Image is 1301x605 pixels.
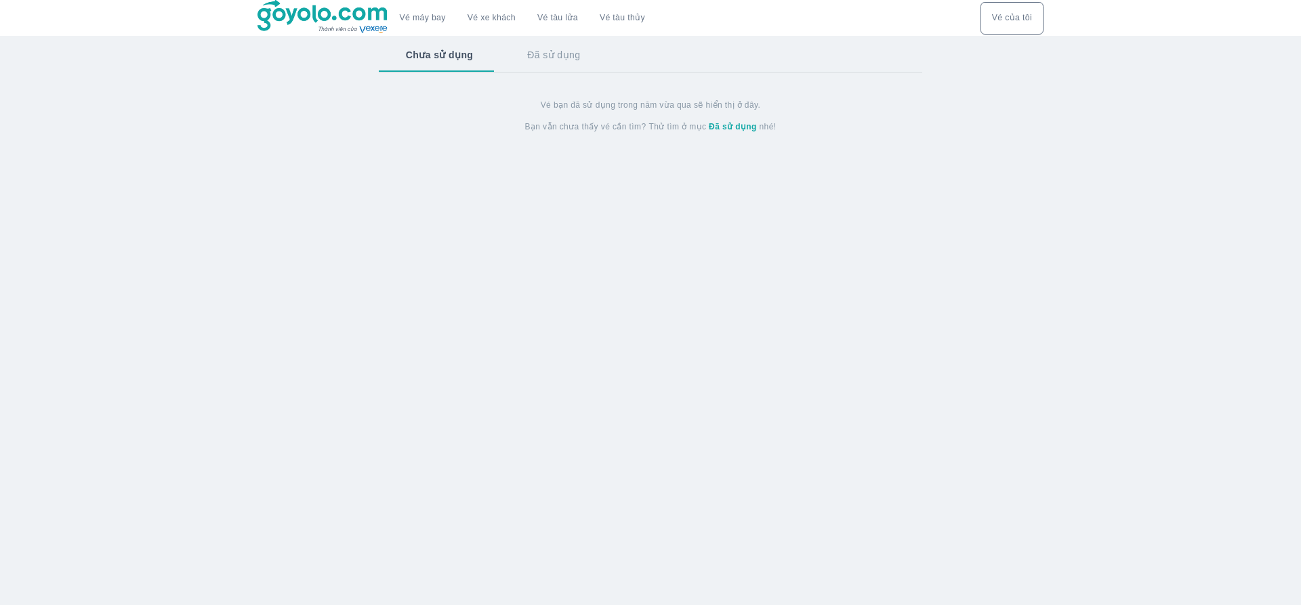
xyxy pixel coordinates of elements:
[649,121,777,132] span: Thử tìm ở mục nhé!
[500,37,607,72] button: Đã sử dụng
[468,13,516,23] a: Vé xe khách
[525,121,646,132] span: Bạn vẫn chưa thấy vé cần tìm?
[379,37,500,72] button: Chưa sử dụng
[980,2,1044,35] button: Vé của tôi
[709,122,757,131] strong: Đã sử dụng
[379,37,922,72] div: basic tabs example
[541,100,761,110] span: Vé bạn đã sử dụng trong năm vừa qua sẽ hiển thị ở đây.
[980,2,1044,35] div: choose transportation mode
[400,13,446,23] a: Vé máy bay
[389,2,656,35] div: choose transportation mode
[589,2,656,35] button: Vé tàu thủy
[526,2,589,35] a: Vé tàu lửa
